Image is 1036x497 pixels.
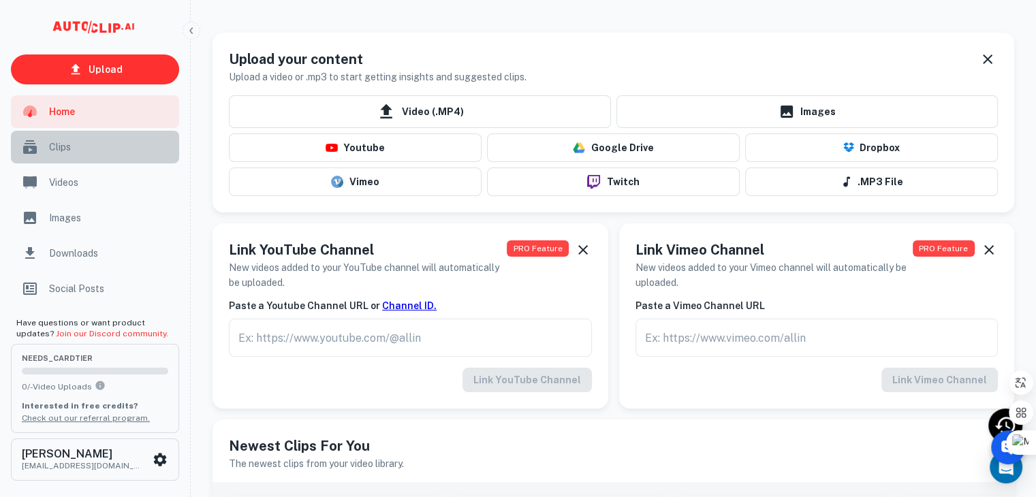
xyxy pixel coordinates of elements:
[11,202,179,234] a: Images
[977,49,998,69] button: Dismiss
[11,438,179,481] button: [PERSON_NAME][EMAIL_ADDRESS][DOMAIN_NAME]
[229,95,611,128] span: Video (.MP4)
[229,319,592,357] input: Ex: https://www.youtube.com/@allin
[990,451,1022,483] div: Open Intercom Messenger
[980,240,998,260] button: Dismiss
[22,460,144,472] p: [EMAIL_ADDRESS][DOMAIN_NAME]
[635,298,999,313] h6: Paste a Vimeo Channel URL
[229,69,527,84] h6: Upload a video or .mp3 to start getting insights and suggested clips.
[229,436,998,456] h5: Newest Clips For You
[22,355,168,362] span: needs_card Tier
[22,400,168,412] p: Interested in free credits?
[913,240,975,257] span: This feature is available to PRO users only. Upgrade your plan now!
[49,246,171,261] span: Downloads
[11,95,179,128] a: Home
[574,240,591,260] button: Dismiss
[49,104,171,119] span: Home
[988,408,1022,443] div: Recent Activity
[229,260,507,290] h6: New videos added to your YouTube channel will automatically be uploaded.
[11,237,179,270] a: Downloads
[382,300,437,311] a: Channel ID.
[635,240,913,260] h5: Link Vimeo Channel
[331,176,343,188] img: vimeo-logo.svg
[745,167,998,196] button: .MP3 File
[635,368,999,392] div: This feature is available to PRO users only.
[573,142,585,154] img: drive-logo.png
[229,133,482,162] button: Youtube
[229,49,527,69] h5: Upload your content
[229,368,592,392] div: This feature is available to PRO users only.
[616,95,999,128] a: Images
[487,133,740,162] button: Google Drive
[56,329,168,338] a: Join our Discord community.
[49,140,171,155] span: Clips
[635,319,999,357] div: This feature is available to PRO users only.
[487,167,740,196] button: Twitch
[11,54,179,84] a: Upload
[11,272,179,305] a: Social Posts
[49,175,171,190] span: Videos
[95,380,106,391] svg: You can upload 0 videos per month on the needs_card tier. Upgrade to upload more.
[229,240,507,260] h5: Link YouTube Channel
[229,298,592,313] h6: Paste a Youtube Channel URL or
[22,380,168,393] p: 0 / - Video Uploads
[89,62,123,77] p: Upload
[635,260,913,290] h6: New videos added to your Vimeo channel will automatically be uploaded.
[22,449,144,460] h6: [PERSON_NAME]
[326,144,338,152] img: youtube-logo.png
[635,319,999,357] input: Ex: https://www.vimeo.com/allin
[49,281,171,296] span: Social Posts
[11,344,179,432] button: needs_cardTier0/-Video UploadsYou can upload 0 videos per month on the needs_card tier. Upgrade t...
[843,142,854,154] img: Dropbox Logo
[229,319,592,357] div: This feature is available to PRO users only.
[745,133,998,162] button: Dropbox
[582,175,606,189] img: twitch-logo.png
[49,210,171,225] span: Images
[11,166,179,199] a: Videos
[229,167,482,196] button: Vimeo
[22,413,150,423] a: Check out our referral program.
[11,131,179,163] a: Clips
[507,240,569,257] span: This feature is available to PRO users only. Upgrade your plan now!
[16,318,168,338] span: Have questions or want product updates?
[229,456,998,471] h6: The newest clips from your video library.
